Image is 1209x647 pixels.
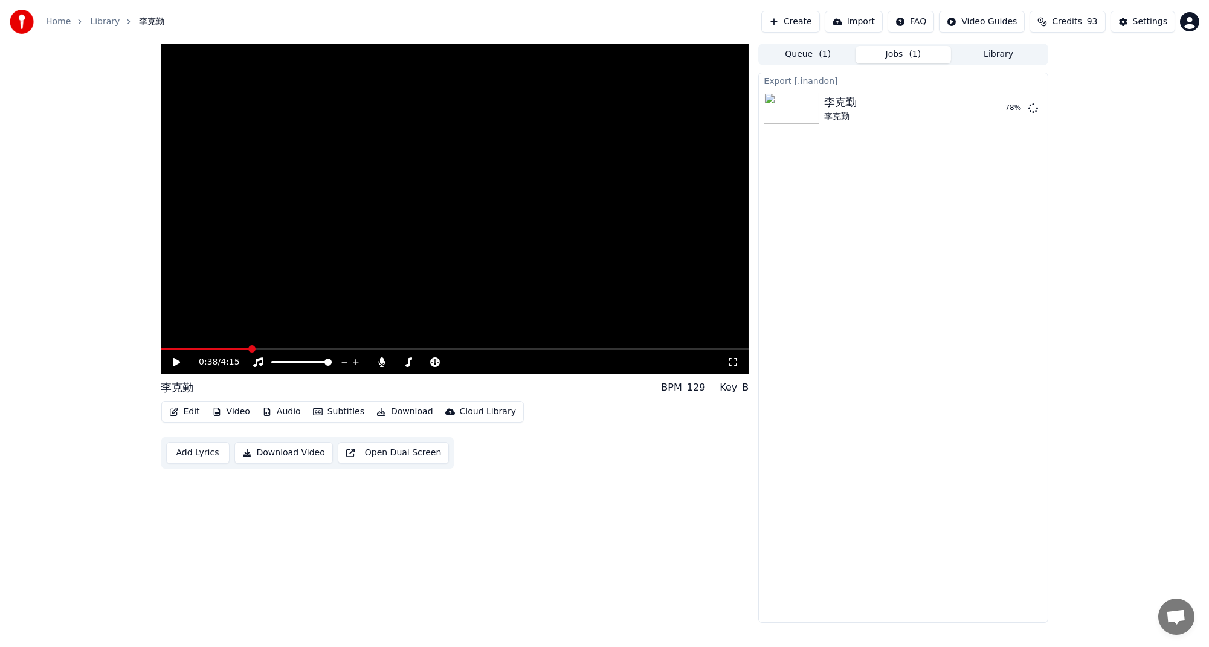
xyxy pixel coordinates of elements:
[221,356,239,368] span: 4:15
[372,403,438,420] button: Download
[759,73,1047,88] div: Export [.inandon]
[720,380,737,395] div: Key
[909,48,921,60] span: ( 1 )
[161,379,194,396] div: 李克勤
[742,380,749,395] div: B
[199,356,218,368] span: 0:38
[824,111,857,123] div: 李克勤
[90,16,120,28] a: Library
[951,46,1046,63] button: Library
[1158,599,1194,635] div: Open chat
[234,442,333,464] button: Download Video
[257,403,306,420] button: Audio
[207,403,255,420] button: Video
[824,94,857,111] div: 李克勤
[338,442,450,464] button: Open Dual Screen
[166,442,230,464] button: Add Lyrics
[1052,16,1082,28] span: Credits
[10,10,34,34] img: youka
[1030,11,1105,33] button: Credits93
[888,11,934,33] button: FAQ
[1111,11,1175,33] button: Settings
[687,380,706,395] div: 129
[1005,103,1024,113] div: 78 %
[164,403,205,420] button: Edit
[46,16,71,28] a: Home
[819,48,831,60] span: ( 1 )
[761,11,820,33] button: Create
[856,46,951,63] button: Jobs
[760,46,856,63] button: Queue
[46,16,164,28] nav: breadcrumb
[661,380,682,395] div: BPM
[199,356,228,368] div: /
[139,16,164,28] span: 李克勤
[1087,16,1098,28] span: 93
[825,11,883,33] button: Import
[939,11,1025,33] button: Video Guides
[1133,16,1167,28] div: Settings
[460,406,516,418] div: Cloud Library
[308,403,369,420] button: Subtitles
